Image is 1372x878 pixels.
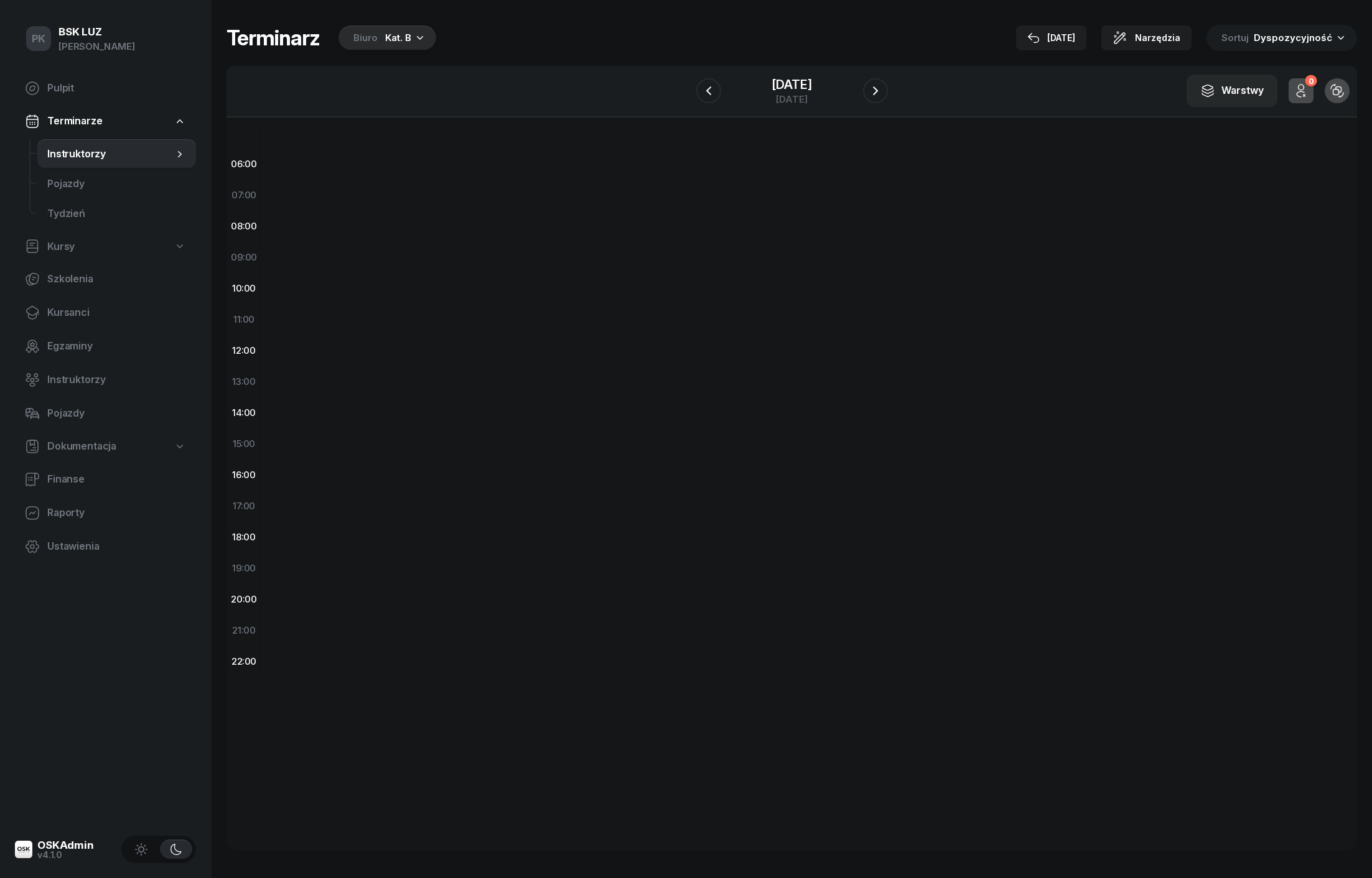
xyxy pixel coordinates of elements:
span: Tydzień [47,206,186,222]
button: 0 [1289,78,1314,103]
span: Terminarze [47,113,102,129]
a: Pojazdy [37,169,196,199]
span: Sortuj [1221,30,1251,46]
div: 10:00 [226,273,261,304]
div: 13:00 [226,366,261,397]
div: Kat. B [385,30,411,45]
a: Instruktorzy [15,365,196,395]
div: [DATE] [1027,30,1075,45]
a: Ustawienia [15,532,196,561]
span: Kursanci [47,305,186,321]
a: Raporty [15,498,196,528]
span: PK [32,34,46,44]
div: 06:00 [226,149,261,180]
button: [DATE] [1016,25,1086,50]
a: Pojazdy [15,399,196,428]
div: 21:00 [226,615,261,646]
a: Szkolenia [15,264,196,294]
a: Tydzień [37,199,196,229]
div: 0 [1305,75,1317,87]
span: Egzaminy [47,338,186,354]
a: Finanse [15,464,196,494]
div: 12:00 [226,335,261,366]
span: Raporty [47,505,186,521]
a: Terminarze [15,107,196,136]
div: 09:00 [226,242,261,273]
span: Pojazdy [47,405,186,422]
div: 14:00 [226,397,261,428]
button: BiuroKat. B [335,25,436,50]
div: 07:00 [226,180,261,211]
span: Ustawienia [47,538,186,555]
div: 17:00 [226,491,261,522]
button: Sortuj Dyspozycyjność [1206,25,1357,51]
span: Kursy [47,239,75,255]
div: [PERSON_NAME] [58,39,135,55]
div: Biuro [353,30,378,45]
h1: Terminarz [226,27,320,49]
div: 16:00 [226,460,261,491]
span: Szkolenia [47,271,186,287]
a: Kursanci [15,298,196,328]
div: 22:00 [226,646,261,677]
span: Narzędzia [1135,30,1180,45]
button: Narzędzia [1101,25,1192,50]
div: [DATE] [772,78,811,91]
a: Instruktorzy [37,139,196,169]
span: Pulpit [47,80,186,96]
div: 19:00 [226,553,261,584]
a: Dokumentacja [15,432,196,461]
img: logo-xs@2x.png [15,841,32,858]
span: Dyspozycyjność [1254,32,1332,44]
span: Instruktorzy [47,146,174,162]
a: Pulpit [15,73,196,103]
div: BSK LUZ [58,27,135,37]
div: v4.1.0 [37,851,94,859]
div: 20:00 [226,584,261,615]
a: Egzaminy [15,331,196,361]
button: Warstwy [1187,75,1277,107]
span: Finanse [47,471,186,488]
div: OSKAdmin [37,840,94,851]
div: Warstwy [1200,83,1264,99]
a: Kursy [15,233,196,261]
div: 18:00 [226,522,261,553]
div: 08:00 [226,211,261,242]
div: 11:00 [226,304,261,335]
span: Pojazdy [47,176,186,192]
span: Instruktorzy [47,372,186,388]
div: [DATE] [772,95,811,104]
span: Dokumentacja [47,438,116,455]
div: 15:00 [226,428,261,460]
